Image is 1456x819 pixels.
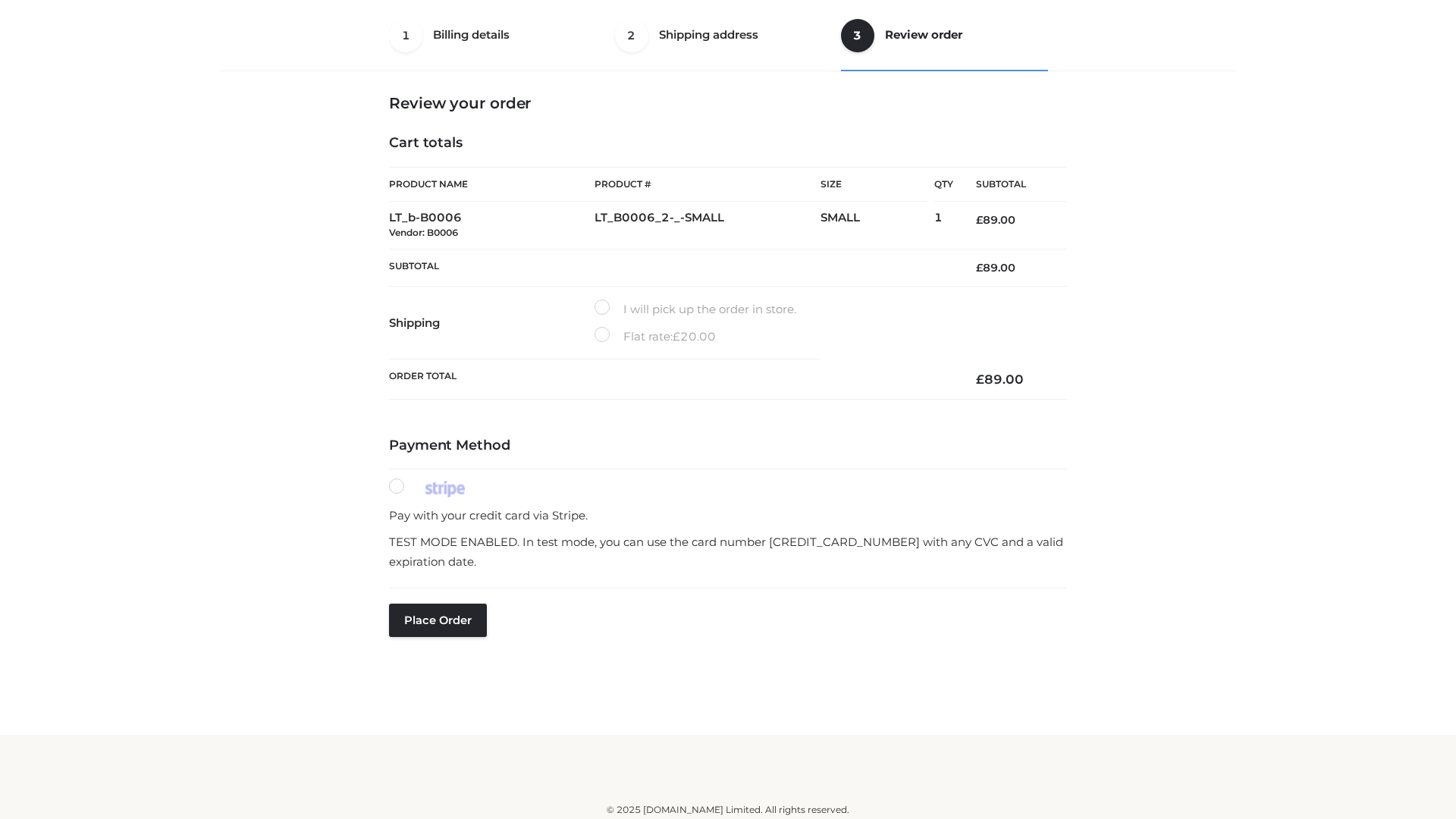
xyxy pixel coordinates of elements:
th: Subtotal [953,168,1067,202]
bdi: 20.00 [673,329,716,344]
td: SMALL [821,202,934,249]
th: Shipping [389,287,595,359]
h4: Cart totals [389,135,1067,152]
bdi: 89.00 [976,261,1015,275]
td: LT_b-B0006 [389,202,595,249]
h4: Payment Method [389,438,1067,454]
th: Order Total [389,359,953,400]
span: £ [976,372,984,387]
bdi: 89.00 [976,372,1024,387]
p: TEST MODE ENABLED. In test mode, you can use the card number [CREDIT_CARD_NUMBER] with any CVC an... [389,532,1067,571]
span: £ [673,329,680,344]
th: Qty [934,167,953,202]
td: 1 [934,202,953,249]
label: I will pick up the order in store. [595,300,796,319]
th: Product Name [389,167,595,202]
td: LT_B0006_2-_-SMALL [595,202,821,249]
th: Subtotal [389,249,953,286]
p: Pay with your credit card via Stripe. [389,506,1067,526]
th: Product # [595,167,821,202]
th: Size [821,168,927,202]
bdi: 89.00 [976,213,1015,227]
button: Place order [389,604,487,637]
span: £ [976,213,983,227]
label: Flat rate: [595,327,716,347]
small: Vendor: B0006 [389,227,458,238]
h3: Review your order [389,94,1067,112]
span: £ [976,261,983,275]
div: © 2025 [DOMAIN_NAME] Limited. All rights reserved. [225,802,1231,817]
